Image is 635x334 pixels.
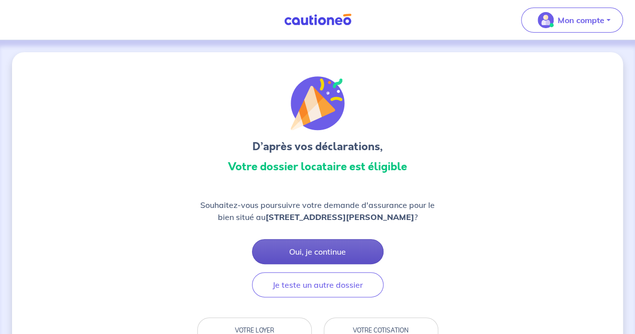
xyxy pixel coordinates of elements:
img: illu_congratulation.svg [291,76,345,131]
img: illu_account_valid_menu.svg [538,12,554,28]
p: Mon compte [558,14,604,26]
h3: D’après vos déclarations, [197,139,438,155]
p: Souhaitez-vous poursuivre votre demande d'assurance pour le bien situé au ? [197,199,438,223]
img: Cautioneo [280,14,355,26]
button: Oui, je continue [252,239,384,264]
button: illu_account_valid_menu.svgMon compte [521,8,623,33]
button: Je teste un autre dossier [252,272,384,297]
strong: [STREET_ADDRESS][PERSON_NAME] [266,212,414,222]
h3: Votre dossier locataire est éligible [197,159,438,175]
